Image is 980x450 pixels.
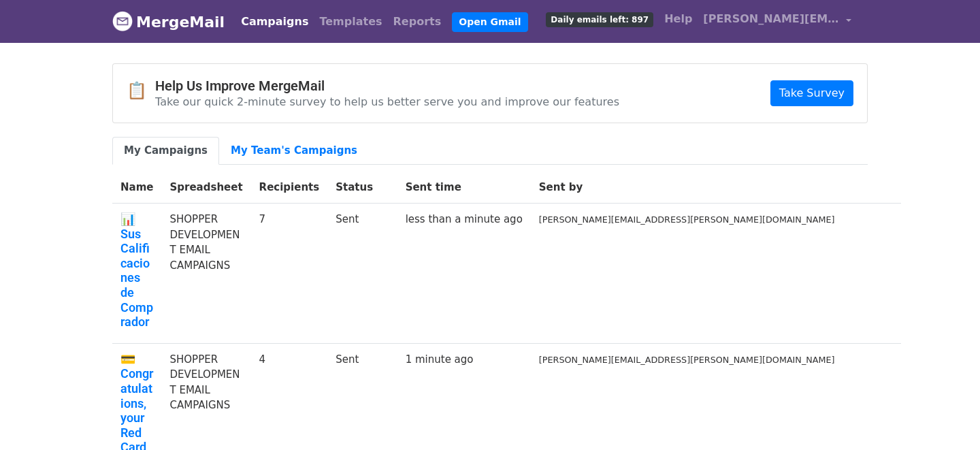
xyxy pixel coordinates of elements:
a: Help [659,5,698,33]
small: [PERSON_NAME][EMAIL_ADDRESS][PERSON_NAME][DOMAIN_NAME] [539,214,835,225]
a: 1 minute ago [406,353,474,366]
a: MergeMail [112,7,225,36]
th: Status [327,172,397,204]
th: Sent time [397,172,531,204]
a: My Campaigns [112,137,219,165]
a: [PERSON_NAME][EMAIL_ADDRESS][PERSON_NAME][DOMAIN_NAME] [698,5,857,37]
th: Name [112,172,161,204]
span: [PERSON_NAME][EMAIL_ADDRESS][PERSON_NAME][DOMAIN_NAME] [703,11,839,27]
td: SHOPPER DEVELOPMENT EMAIL CAMPAIGNS [161,204,250,344]
th: Recipients [251,172,328,204]
span: Daily emails left: 897 [546,12,653,27]
img: MergeMail logo [112,11,133,31]
a: Campaigns [235,8,314,35]
a: Reports [388,8,447,35]
th: Sent by [531,172,843,204]
td: 7 [251,204,328,344]
a: My Team's Campaigns [219,137,369,165]
a: 📊 Sus Calificaciones de Comprador [120,212,153,330]
td: Sent [327,204,397,344]
th: Spreadsheet [161,172,250,204]
a: less than a minute ago [406,213,523,225]
a: Take Survey [770,80,853,106]
a: Templates [314,8,387,35]
small: [PERSON_NAME][EMAIL_ADDRESS][PERSON_NAME][DOMAIN_NAME] [539,355,835,365]
a: Open Gmail [452,12,527,32]
span: 📋 [127,81,155,101]
p: Take our quick 2-minute survey to help us better serve you and improve our features [155,95,619,109]
a: Daily emails left: 897 [540,5,659,33]
h4: Help Us Improve MergeMail [155,78,619,94]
